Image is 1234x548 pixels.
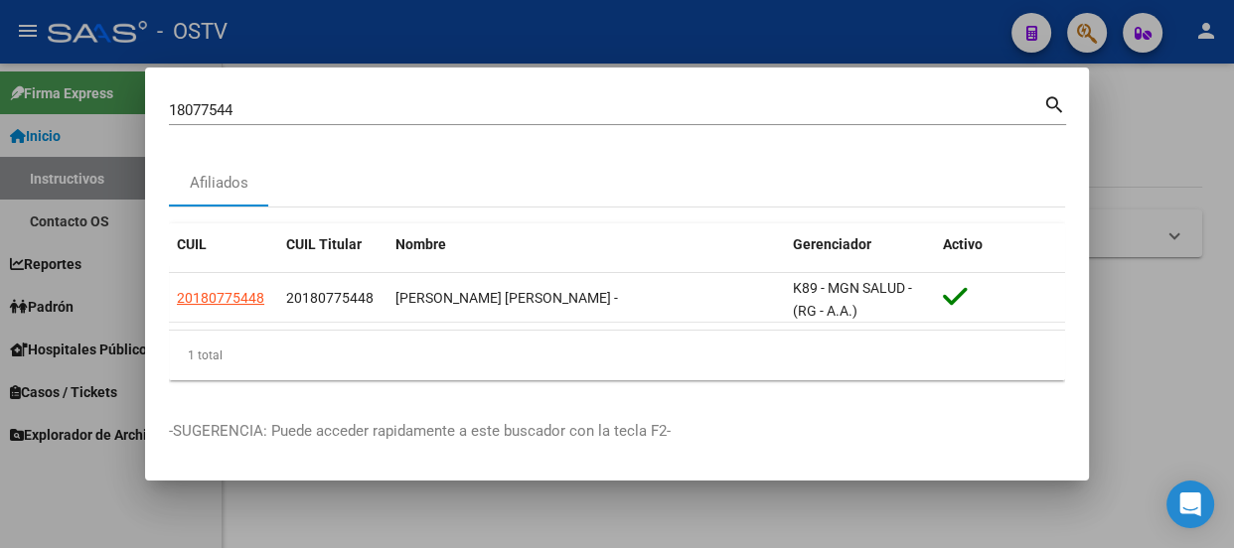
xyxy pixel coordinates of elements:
[387,223,785,266] datatable-header-cell: Nombre
[169,420,1065,443] p: -SUGERENCIA: Puede acceder rapidamente a este buscador con la tecla F2-
[943,236,983,252] span: Activo
[793,236,871,252] span: Gerenciador
[169,223,278,266] datatable-header-cell: CUIL
[286,236,362,252] span: CUIL Titular
[395,287,777,310] div: [PERSON_NAME] [PERSON_NAME] -
[395,236,446,252] span: Nombre
[177,236,207,252] span: CUIL
[286,290,374,306] span: 20180775448
[785,223,935,266] datatable-header-cell: Gerenciador
[935,223,1065,266] datatable-header-cell: Activo
[1043,91,1066,115] mat-icon: search
[190,172,248,195] div: Afiliados
[793,280,912,319] span: K89 - MGN SALUD - (RG - A.A.)
[278,223,387,266] datatable-header-cell: CUIL Titular
[169,331,1065,380] div: 1 total
[1166,480,1214,528] div: Open Intercom Messenger
[177,290,264,306] span: 20180775448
